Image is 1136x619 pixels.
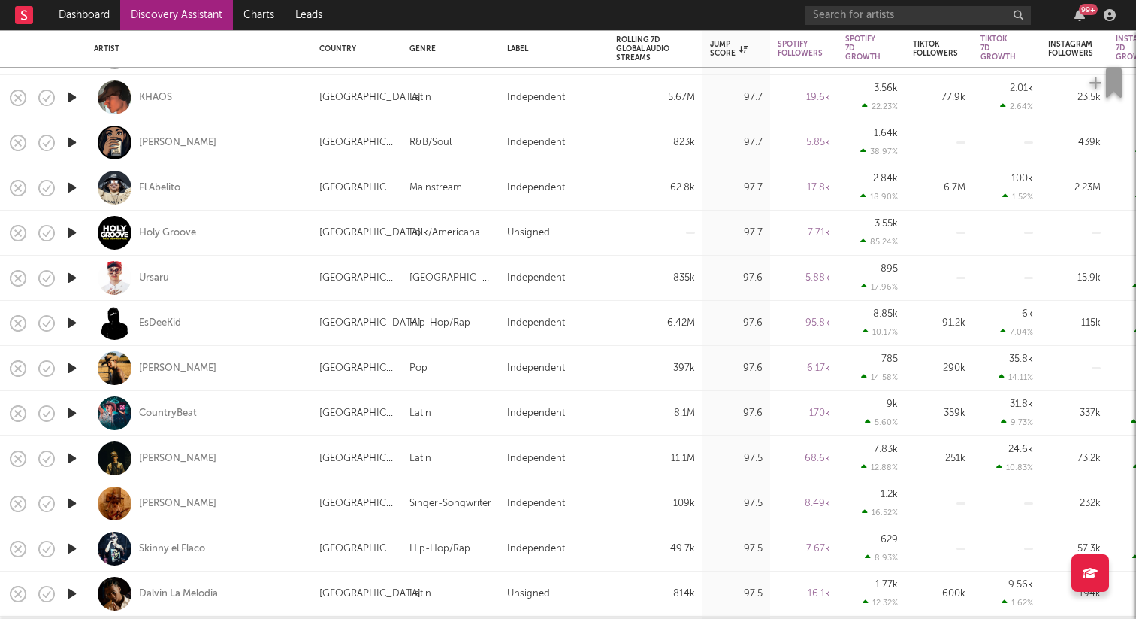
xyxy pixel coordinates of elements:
[887,399,898,409] div: 9k
[616,314,695,332] div: 6.42M
[861,463,898,472] div: 12.88 %
[616,585,695,603] div: 814k
[1079,4,1098,15] div: 99 +
[710,540,763,558] div: 97.5
[863,327,898,337] div: 10.17 %
[874,83,898,93] div: 3.56k
[710,269,763,287] div: 97.6
[409,540,470,558] div: Hip-Hop/Rap
[409,314,470,332] div: Hip-Hop/Rap
[507,314,565,332] div: Independent
[862,508,898,517] div: 16.52 %
[710,405,763,423] div: 97.6
[913,360,965,378] div: 290k
[778,89,830,107] div: 19.6k
[778,224,830,242] div: 7.71k
[778,179,830,197] div: 17.8k
[409,224,480,242] div: Folk/Americana
[778,269,830,287] div: 5.88k
[616,540,695,558] div: 49.7k
[1048,134,1101,152] div: 439k
[874,445,898,454] div: 7.83k
[865,553,898,563] div: 8.93 %
[913,450,965,468] div: 251k
[913,40,958,58] div: Tiktok Followers
[319,450,394,468] div: [GEOGRAPHIC_DATA]
[139,317,181,330] div: EsDeeKid
[1010,83,1033,93] div: 2.01k
[139,452,216,466] div: [PERSON_NAME]
[139,587,218,601] a: Dalvin La Melodia
[319,495,394,513] div: [GEOGRAPHIC_DATA]
[778,134,830,152] div: 5.85k
[874,129,898,138] div: 1.64k
[881,354,898,364] div: 785
[1048,179,1101,197] div: 2.23M
[319,269,394,287] div: [GEOGRAPHIC_DATA]
[139,226,196,240] a: Holy Groove
[778,360,830,378] div: 6.17k
[139,91,172,105] a: KHAOS
[778,450,830,468] div: 68.6k
[616,495,695,513] div: 109k
[881,490,898,499] div: 1.2k
[616,89,695,107] div: 5.67M
[881,535,898,545] div: 629
[913,585,965,603] div: 600k
[409,179,492,197] div: Mainstream Electronic
[139,497,216,511] a: [PERSON_NAME]
[1011,174,1033,184] div: 100k
[710,360,763,378] div: 97.6
[507,540,565,558] div: Independent
[319,89,421,107] div: [GEOGRAPHIC_DATA]
[1048,269,1101,287] div: 15.9k
[616,360,695,378] div: 397k
[860,237,898,247] div: 85.24 %
[1022,309,1033,319] div: 6k
[875,219,898,229] div: 3.55k
[507,405,565,423] div: Independent
[319,540,394,558] div: [GEOGRAPHIC_DATA]
[319,360,394,378] div: [GEOGRAPHIC_DATA]
[1074,9,1085,21] button: 99+
[507,134,565,152] div: Independent
[778,405,830,423] div: 170k
[319,585,421,603] div: [GEOGRAPHIC_DATA]
[139,181,180,195] a: El Abelito
[507,179,565,197] div: Independent
[616,134,695,152] div: 823k
[862,102,898,111] div: 22.23 %
[409,405,431,423] div: Latin
[1000,102,1033,111] div: 2.64 %
[873,174,898,184] div: 2.84k
[1010,399,1033,409] div: 31.8k
[1048,314,1101,332] div: 115k
[319,134,394,152] div: [GEOGRAPHIC_DATA]
[980,35,1016,62] div: Tiktok 7D Growth
[913,314,965,332] div: 91.2k
[507,495,565,513] div: Independent
[881,264,898,274] div: 895
[778,540,830,558] div: 7.67k
[913,89,965,107] div: 77.9k
[139,362,216,375] a: [PERSON_NAME]
[507,450,565,468] div: Independent
[139,542,205,556] a: Skinny el Flaco
[139,407,197,420] a: CountryBeat
[409,134,452,152] div: R&B/Soul
[319,44,387,53] div: Country
[805,6,1031,25] input: Search for artists
[319,405,394,423] div: [GEOGRAPHIC_DATA]
[507,585,550,603] div: Unsigned
[1001,417,1033,427] div: 9.73 %
[507,44,594,53] div: Label
[139,136,216,150] a: [PERSON_NAME]
[710,134,763,152] div: 97.7
[1048,540,1101,558] div: 57.3k
[409,44,485,53] div: Genre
